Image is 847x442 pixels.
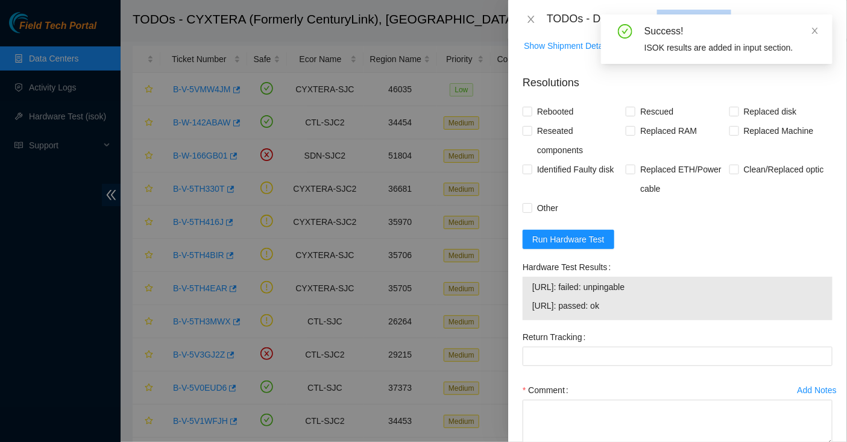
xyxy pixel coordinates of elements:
span: [URL]: passed: ok [532,299,823,312]
span: Replaced disk [739,102,802,121]
span: Replaced ETH/Power cable [635,160,729,198]
button: Close [523,14,540,25]
p: Resolutions [523,65,833,91]
button: Run Hardware Test [523,230,614,249]
span: Show Shipment Details [524,39,611,52]
span: Run Hardware Test [532,233,605,246]
span: Other [532,198,563,218]
span: Rescued [635,102,678,121]
button: Add Notes [797,380,837,400]
span: Identified Faulty disk [532,160,619,179]
label: Comment [523,380,573,400]
span: [URL]: failed: unpingable [532,280,823,294]
div: Add Notes [798,386,837,394]
span: Clean/Replaced optic [739,160,829,179]
div: Success! [644,24,818,39]
span: Replaced RAM [635,121,702,140]
span: close [811,27,819,35]
label: Hardware Test Results [523,257,616,277]
button: Show Shipment Details [523,36,612,55]
span: Rebooted [532,102,579,121]
span: check-circle [618,24,632,39]
div: TODOs - Description - B-V-5VMW4JM [547,10,833,29]
span: Replaced Machine [739,121,819,140]
label: Return Tracking [523,327,591,347]
span: Reseated components [532,121,626,160]
span: close [526,14,536,24]
input: Return Tracking [523,347,833,366]
div: ISOK results are added in input section. [644,41,818,54]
